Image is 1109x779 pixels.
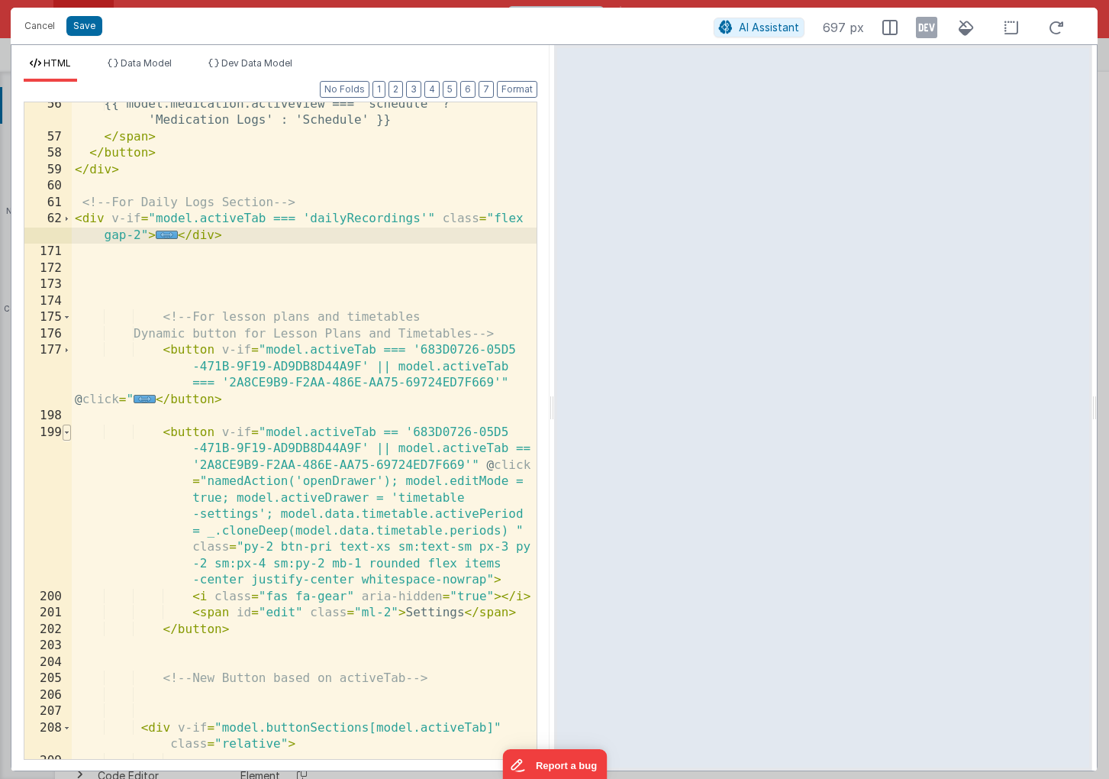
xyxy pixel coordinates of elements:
button: 1 [372,81,385,98]
div: 174 [24,293,72,310]
button: 2 [388,81,403,98]
div: 61 [24,195,72,212]
span: 697 px [823,18,864,37]
div: 57 [24,129,72,146]
span: ... [134,395,156,403]
button: 4 [424,81,440,98]
button: 7 [479,81,494,98]
div: 58 [24,145,72,162]
span: ... [156,231,178,239]
button: 6 [460,81,476,98]
span: Data Model [121,57,172,69]
div: 200 [24,589,72,606]
div: 208 [24,720,72,753]
button: Cancel [17,15,63,37]
div: 201 [24,605,72,622]
div: 177 [24,342,72,408]
div: 198 [24,408,72,425]
div: 62 [24,211,72,244]
div: 199 [24,425,72,589]
div: 205 [24,671,72,687]
div: 172 [24,260,72,277]
div: 202 [24,622,72,638]
div: 206 [24,687,72,704]
div: 60 [24,178,72,195]
button: Save [66,16,102,36]
button: 5 [443,81,457,98]
div: 173 [24,276,72,293]
div: 171 [24,244,72,260]
span: Dev Data Model [221,57,292,69]
div: 176 [24,326,72,343]
button: AI Assistant [714,18,804,37]
div: 59 [24,162,72,179]
button: No Folds [320,81,369,98]
div: 203 [24,638,72,655]
div: 207 [24,703,72,720]
div: 204 [24,655,72,671]
span: AI Assistant [739,21,799,34]
button: Format [497,81,537,98]
span: HTML [44,57,71,69]
div: 209 [24,753,72,770]
div: 56 [24,96,72,129]
button: 3 [406,81,421,98]
div: 175 [24,309,72,326]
